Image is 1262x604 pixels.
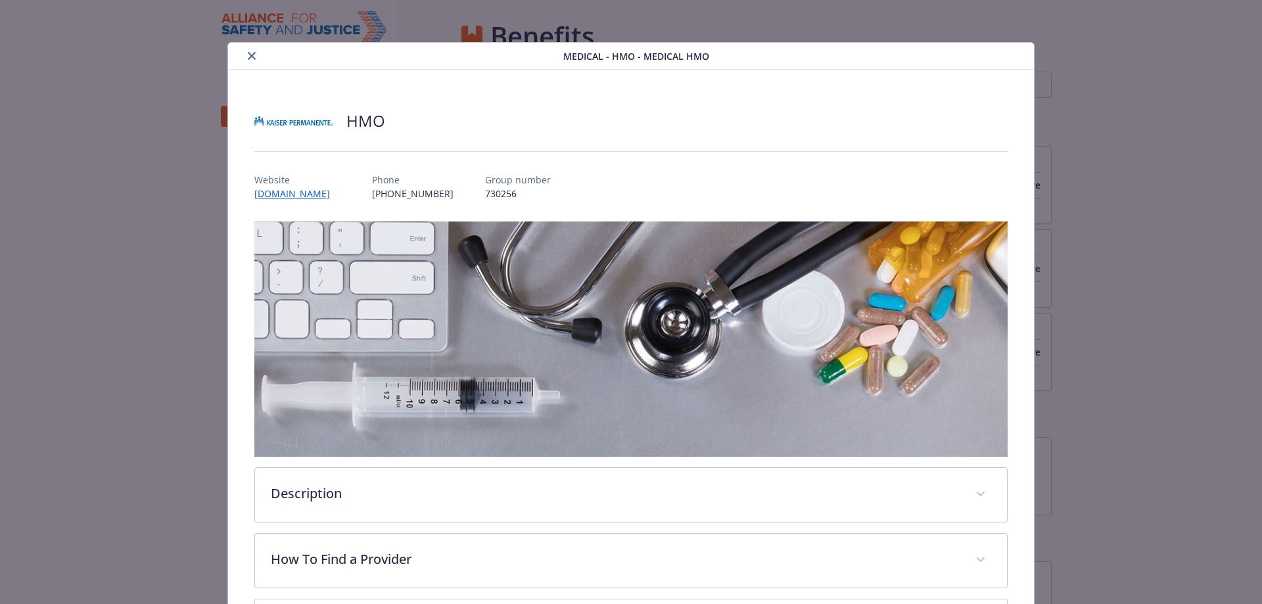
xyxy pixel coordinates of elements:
button: close [244,48,260,64]
p: Website [254,173,340,187]
img: Kaiser Permanente Insurance Company [254,101,333,141]
div: Description [255,468,1008,522]
h2: HMO [346,110,385,132]
img: banner [254,221,1008,457]
p: Group number [485,173,551,187]
p: 730256 [485,187,551,200]
p: Description [271,484,960,503]
p: Phone [372,173,454,187]
span: Medical - HMO - Medical HMO [563,49,709,63]
p: [PHONE_NUMBER] [372,187,454,200]
a: [DOMAIN_NAME] [254,187,340,200]
div: How To Find a Provider [255,534,1008,588]
p: How To Find a Provider [271,549,960,569]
